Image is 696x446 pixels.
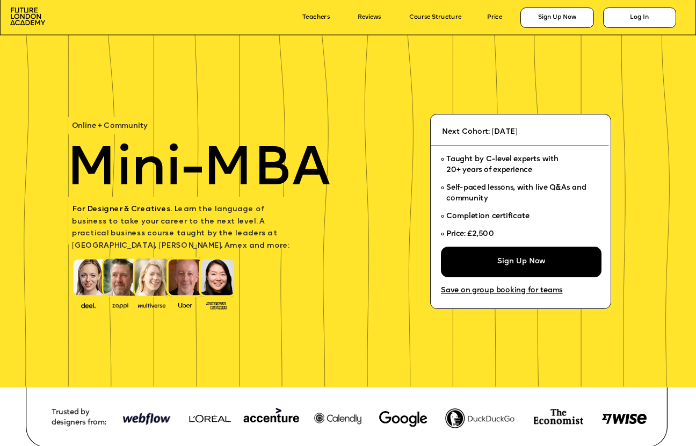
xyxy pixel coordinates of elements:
[107,301,134,308] img: image-b2f1584c-cbf7-4a77-bbe0-f56ae6ee31f2.png
[72,206,289,250] span: earn the language of business to take your career to the next level. A practical business course ...
[409,15,461,21] a: Course Structure
[72,206,178,213] span: For Designer & Creatives. L
[379,411,427,427] img: image-780dffe3-2af1-445f-9bcc-6343d0dbf7fb.webp
[67,143,330,198] span: Mini-MBA
[177,402,366,435] img: image-948b81d4-ecfd-4a21-a3e0-8573ccdefa42.png
[487,15,502,21] a: Price
[135,300,168,309] img: image-b7d05013-d886-4065-8d38-3eca2af40620.png
[534,409,583,425] img: image-74e81e4e-c3ca-4fbf-b275-59ce4ac8e97d.png
[446,231,494,238] span: Price: £2,500
[446,213,529,220] span: Completion certificate
[118,404,174,436] img: image-948b81d4-ecfd-4a21-a3e0-8573ccdefa42.png
[442,128,518,135] span: Next Cohort: [DATE]
[171,301,199,308] img: image-99cff0b2-a396-4aab-8550-cf4071da2cb9.png
[445,408,514,428] img: image-fef0788b-2262-40a7-a71a-936c95dc9fdc.png
[72,123,147,130] span: Online + Community
[75,300,102,309] img: image-388f4489-9820-4c53-9b08-f7df0b8d4ae2.png
[52,409,106,427] span: Trusted by designers from:
[358,15,381,21] a: Reviews
[203,300,230,310] img: image-93eab660-639c-4de6-957c-4ae039a0235a.png
[10,8,45,25] img: image-aac980e9-41de-4c2d-a048-f29dd30a0068.png
[446,184,589,203] span: Self-paced lessons, with live Q&As and community
[601,414,647,424] img: image-8d571a77-038a-4425-b27a-5310df5a295c.png
[441,287,563,295] a: Save on group booking for teams
[446,156,559,174] span: Taught by C-level experts with 20+ years of experience
[302,15,330,21] a: Teachers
